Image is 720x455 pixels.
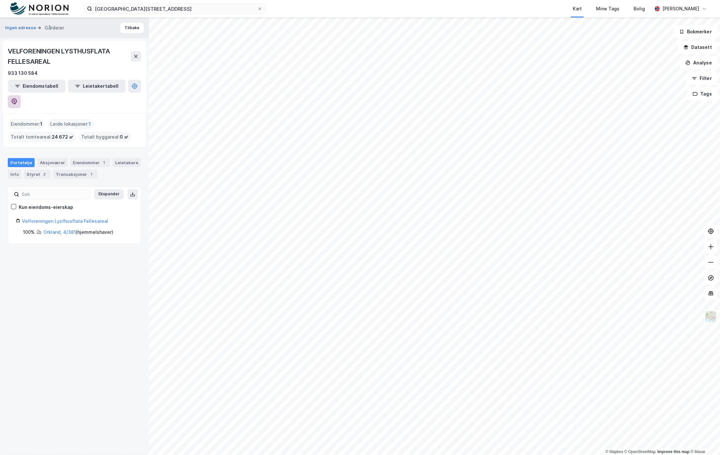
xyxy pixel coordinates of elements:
div: ( hjemmelshaver ) [43,228,113,236]
a: Mapbox [605,449,623,454]
button: Filter [686,72,717,85]
a: Improve this map [658,449,690,454]
button: Tilbake [120,23,144,33]
div: 1 [88,171,95,177]
a: Orkland, 4/381 [43,229,76,235]
a: OpenStreetMap [625,449,656,454]
input: Søk [19,189,90,199]
div: VELFORENINGEN LYSTHUSFLATA FELLESAREAL [8,46,131,67]
div: Styret [24,170,50,179]
button: Datasett [678,41,717,54]
div: Transaksjoner [53,170,97,179]
div: Eiendommer : [8,119,45,129]
div: Info [8,170,21,179]
button: Leietakertabell [68,80,126,93]
div: Kart [573,5,582,13]
span: 24 672 ㎡ [52,133,73,141]
span: 1 [89,120,91,128]
button: Eiendomstabell [8,80,65,93]
div: 100% [23,228,35,236]
div: Kun eiendoms-eierskap [19,203,73,211]
div: 1 [101,159,107,166]
div: Leietakere [113,158,141,167]
div: Kontrollprogram for chat [688,424,720,455]
a: Velforeningen Lysthusflata Fellesareal [22,218,108,224]
div: Totalt tomteareal : [8,132,76,142]
div: 933 130 584 [8,69,38,77]
div: 2 [41,171,48,177]
button: Ingen adresse [5,25,37,31]
button: Tags [687,87,717,100]
input: Søk på adresse, matrikkel, gårdeiere, leietakere eller personer [92,4,257,14]
div: Gårdeier [45,24,64,32]
span: 1 [40,120,42,128]
div: Portefølje [8,158,35,167]
iframe: Chat Widget [688,424,720,455]
button: Analyse [680,56,717,69]
button: Ekspander [94,189,124,199]
div: Bolig [634,5,645,13]
div: Aksjonærer [37,158,68,167]
button: Bokmerker [674,25,717,38]
div: Leide lokasjoner : [48,119,94,129]
div: Eiendommer [70,158,110,167]
span: 0 ㎡ [120,133,128,141]
div: [PERSON_NAME] [662,5,699,13]
div: Mine Tags [596,5,619,13]
div: Totalt byggareal : [79,132,131,142]
img: norion-logo.80e7a08dc31c2e691866.png [10,2,69,16]
img: Z [705,311,717,323]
